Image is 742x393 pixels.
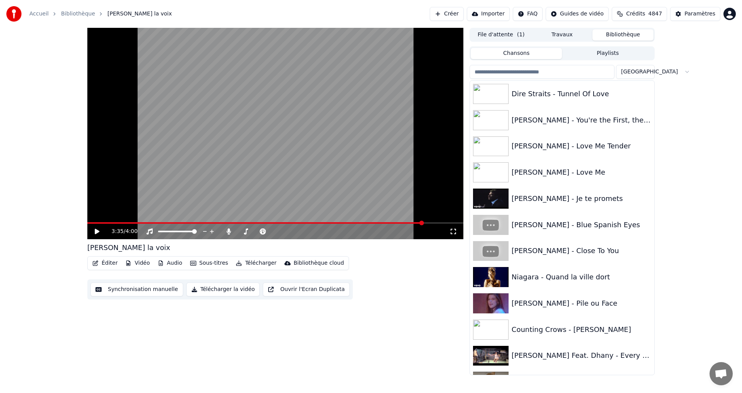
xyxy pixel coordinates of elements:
span: ( 1 ) [517,31,525,39]
button: Télécharger [233,258,279,269]
div: Bibliothèque cloud [294,259,344,267]
div: [PERSON_NAME] - Pile ou Face [512,298,651,309]
div: [PERSON_NAME] - Blue Spanish Eyes [512,219,651,230]
span: 3:35 [112,228,124,235]
span: Crédits [626,10,645,18]
button: Bibliothèque [592,29,654,41]
button: Audio [155,258,185,269]
button: FAQ [513,7,543,21]
button: Éditer [89,258,121,269]
button: Créer [430,7,464,21]
button: Travaux [532,29,593,41]
div: Counting Crows - [PERSON_NAME] [512,324,651,335]
img: youka [6,6,22,22]
span: [GEOGRAPHIC_DATA] [621,68,678,76]
div: / [112,228,130,235]
div: Ouvrir le chat [710,362,733,385]
div: Paramètres [684,10,715,18]
div: [PERSON_NAME] - Je te promets [512,193,651,204]
button: Chansons [471,48,562,59]
button: Playlists [562,48,654,59]
button: Vidéo [122,258,153,269]
button: Paramètres [670,7,720,21]
button: Guides de vidéo [546,7,609,21]
div: Dire Straits - Tunnel Of Love [512,88,651,99]
button: Crédits4847 [612,7,667,21]
button: Sous-titres [187,258,231,269]
div: [PERSON_NAME] - Love Me [512,167,651,178]
div: [PERSON_NAME] - You're the First, the Last, My Everything - San Remo'81 [512,115,651,126]
div: [PERSON_NAME] Feat. Dhany - Every Single Day [512,350,651,361]
button: Ouvrir l'Ecran Duplicata [263,282,350,296]
button: Importer [467,7,510,21]
a: Accueil [29,10,49,18]
button: Télécharger la vidéo [186,282,260,296]
span: 4:00 [126,228,138,235]
button: File d'attente [471,29,532,41]
div: [PERSON_NAME] la voix [87,242,170,253]
span: [PERSON_NAME] la voix [107,10,172,18]
nav: breadcrumb [29,10,172,18]
button: Synchronisation manuelle [90,282,183,296]
div: Niagara - Quand la ville dort [512,272,651,282]
div: [PERSON_NAME] - Close To You [512,245,651,256]
a: Bibliothèque [61,10,95,18]
div: [PERSON_NAME] - Love Me Tender [512,141,651,151]
span: 4847 [648,10,662,18]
